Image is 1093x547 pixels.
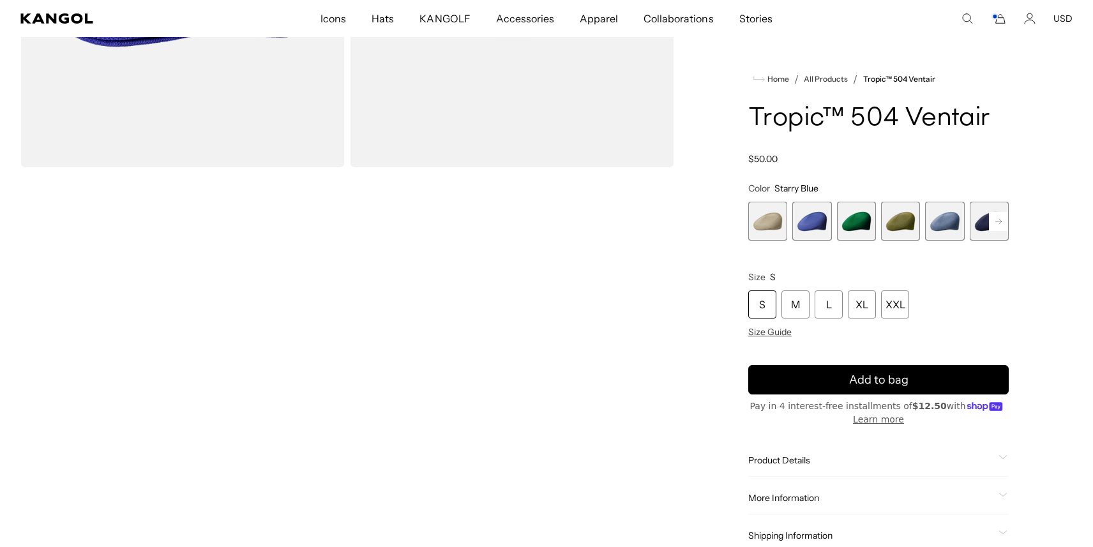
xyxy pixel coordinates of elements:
[774,183,818,194] span: Starry Blue
[748,202,787,241] label: Beige
[1024,13,1036,24] a: Account
[20,13,212,24] a: Kangol
[881,290,909,318] div: XXL
[748,530,993,541] span: Shipping Information
[849,371,908,389] span: Add to bag
[991,13,1006,24] button: Cart
[748,290,776,318] div: S
[781,290,810,318] div: M
[748,492,993,504] span: More Information
[863,75,936,84] a: Tropic™ 504 Ventair
[770,271,776,283] span: S
[848,290,876,318] div: XL
[925,202,964,241] label: DENIM BLUE
[1053,13,1073,24] button: USD
[837,202,876,241] div: 3 of 22
[748,153,778,165] span: $50.00
[792,202,831,241] div: 2 of 22
[792,202,831,241] label: Starry Blue
[837,202,876,241] label: Masters Green
[804,75,848,84] a: All Products
[970,202,1009,241] div: 6 of 22
[789,71,799,87] li: /
[748,271,765,283] span: Size
[748,202,787,241] div: 1 of 22
[925,202,964,241] div: 5 of 22
[815,290,843,318] div: L
[748,71,1009,87] nav: breadcrumbs
[753,73,789,85] a: Home
[765,75,789,84] span: Home
[748,365,1009,394] button: Add to bag
[748,454,993,466] span: Product Details
[848,71,857,87] li: /
[748,183,770,194] span: Color
[881,202,920,241] div: 4 of 22
[748,105,1009,133] h1: Tropic™ 504 Ventair
[881,202,920,241] label: Green
[970,202,1009,241] label: Navy
[748,326,792,338] span: Size Guide
[961,13,973,24] summary: Search here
